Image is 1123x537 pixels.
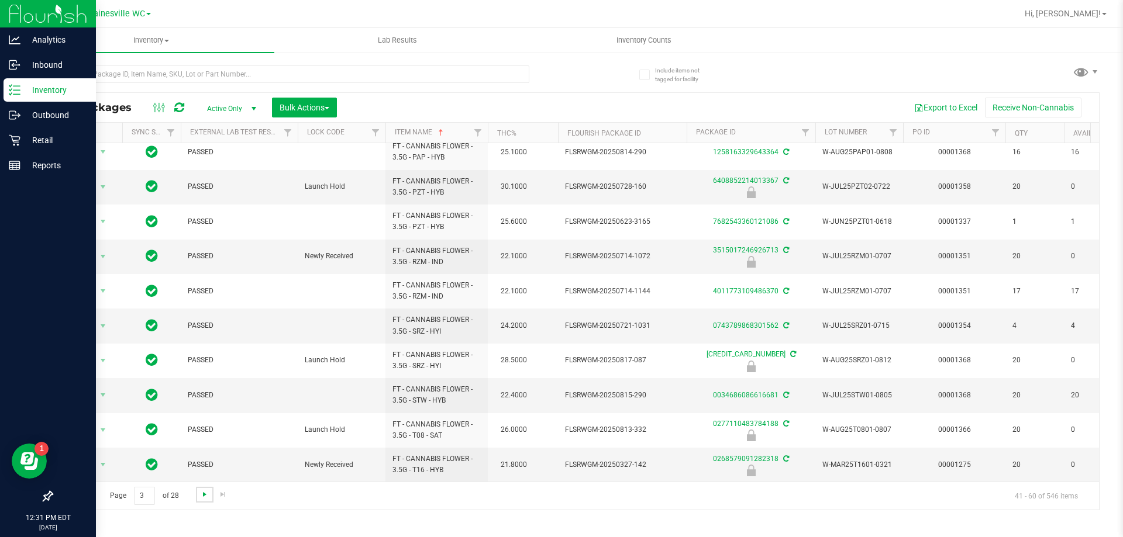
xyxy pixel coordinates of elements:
p: Outbound [20,108,91,122]
span: 41 - 60 of 546 items [1005,487,1087,504]
span: FT - CANNABIS FLOWER - 3.5G - T16 - HYB [392,453,481,476]
span: PASSED [188,251,291,262]
span: select [96,144,111,160]
div: Newly Received [685,465,817,476]
span: PASSED [188,355,291,366]
a: Filter [278,123,298,143]
a: 00001337 [938,217,971,226]
span: FT - CANNABIS FLOWER - 3.5G - PAP - HYB [392,141,481,163]
a: 0277110483784188 [713,420,778,428]
span: 22.4000 [495,387,533,404]
iframe: Resource center [12,444,47,479]
span: Inventory Counts [601,35,687,46]
span: In Sync [146,283,158,299]
span: Sync from Compliance System [781,217,789,226]
span: 0 [1071,251,1115,262]
span: 24.2000 [495,317,533,334]
inline-svg: Inbound [9,59,20,71]
span: 25.6000 [495,213,533,230]
a: Sync Status [132,128,177,136]
a: Filter [884,123,903,143]
a: Qty [1015,129,1028,137]
button: Receive Non-Cannabis [985,98,1081,117]
inline-svg: Analytics [9,34,20,46]
span: Sync from Compliance System [781,321,789,330]
iframe: Resource center unread badge [35,442,49,456]
span: 20 [1012,355,1057,366]
span: W-JUL25RZM01-0707 [822,251,896,262]
span: PASSED [188,286,291,297]
span: select [96,248,111,265]
a: [CREDIT_CARD_NUMBER] [707,350,786,358]
span: FLSRWGM-20250623-3165 [565,216,680,227]
a: External Lab Test Result [190,128,282,136]
span: 28.5000 [495,352,533,369]
span: W-MAR25T1601-0321 [822,459,896,470]
span: select [96,213,111,230]
span: 20 [1012,390,1057,401]
span: In Sync [146,178,158,195]
p: Inbound [20,58,91,72]
a: 00001351 [938,252,971,260]
div: Launch Hold [685,186,817,198]
span: 17 [1071,286,1115,297]
a: Lock Code [307,128,345,136]
span: W-JUL25STW01-0805 [822,390,896,401]
inline-svg: Retail [9,134,20,146]
a: Lot Number [825,128,867,136]
span: Sync from Compliance System [781,391,789,399]
span: select [96,318,111,334]
span: FT - CANNABIS FLOWER - 3.5G - PZT - HYB [392,210,481,233]
span: In Sync [146,317,158,334]
span: 22.1000 [495,248,533,265]
span: FT - CANNABIS FLOWER - 3.5G - T08 - SAT [392,419,481,441]
a: Filter [366,123,385,143]
span: W-JUL25RZM01-0707 [822,286,896,297]
a: 00001368 [938,356,971,364]
span: 22.1000 [495,283,533,300]
span: PASSED [188,459,291,470]
span: 20 [1012,424,1057,435]
div: Launch Hold [685,361,817,372]
inline-svg: Inventory [9,84,20,96]
span: 16 [1012,147,1057,158]
span: 4 [1071,320,1115,331]
span: Launch Hold [305,181,378,192]
span: FLSRWGM-20250814-290 [565,147,680,158]
span: All Packages [61,101,143,114]
span: W-JUL25PZT02-0722 [822,181,896,192]
span: Newly Received [305,251,378,262]
p: 12:31 PM EDT [5,512,91,523]
a: 00001354 [938,321,971,330]
a: Filter [986,123,1005,143]
a: 0268579091282318 [713,455,778,463]
span: Gainesville WC [88,9,145,19]
span: In Sync [146,352,158,368]
span: W-AUG25PAP01-0808 [822,147,896,158]
span: 17 [1012,286,1057,297]
span: Page of 28 [100,487,188,505]
span: select [96,456,111,473]
p: Reports [20,158,91,172]
p: [DATE] [5,523,91,532]
span: PASSED [188,320,291,331]
span: Launch Hold [305,424,378,435]
span: 0 [1071,459,1115,470]
p: Retail [20,133,91,147]
span: 16 [1071,147,1115,158]
span: Inventory [28,35,274,46]
span: W-JUL25SRZ01-0715 [822,320,896,331]
a: Inventory Counts [521,28,767,53]
a: 00001368 [938,148,971,156]
input: 3 [134,487,155,505]
span: Sync from Compliance System [781,420,789,428]
span: 25.1000 [495,144,533,161]
span: Lab Results [362,35,433,46]
span: PASSED [188,181,291,192]
a: 3515017246926713 [713,246,778,254]
span: select [96,352,111,369]
span: FLSRWGM-20250817-087 [565,355,680,366]
a: Go to the last page [215,487,232,503]
span: PASSED [188,390,291,401]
